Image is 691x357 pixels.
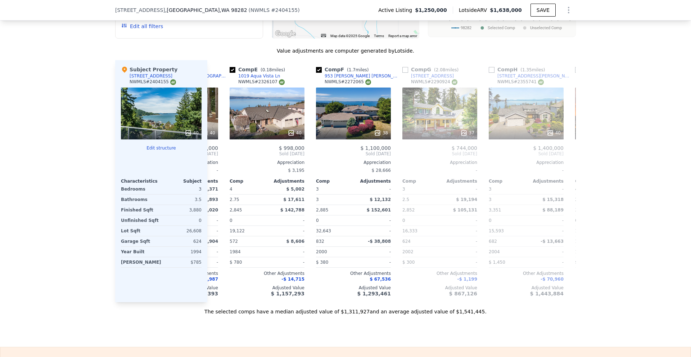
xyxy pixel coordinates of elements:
[268,247,304,257] div: -
[279,145,304,151] span: $ 998,000
[436,67,446,72] span: 2.08
[489,228,504,233] span: 15,593
[402,285,477,291] div: Adjusted Value
[431,67,461,72] span: ( miles)
[575,271,650,276] div: Other Adjustments
[526,178,564,184] div: Adjustments
[441,257,477,267] div: -
[238,73,280,79] div: 1019 Aqua Vista Ln
[489,195,525,205] div: 3
[130,73,172,79] div: [STREET_ADDRESS]
[575,160,650,165] div: Appreciation
[460,129,474,137] div: 37
[489,271,564,276] div: Other Adjustments
[374,129,388,137] div: 38
[316,160,391,165] div: Appreciation
[402,187,405,192] span: 3
[163,226,202,236] div: 26,608
[547,129,561,137] div: 40
[121,205,160,215] div: Finished Sqft
[411,79,457,85] div: NWMLS # 2290924
[230,247,266,257] div: 1984
[316,260,328,265] span: $ 380
[316,207,328,213] span: 2,885
[279,79,285,85] img: NWMLS Logo
[121,236,160,246] div: Garage Sqft
[402,228,417,233] span: 16,333
[121,178,161,184] div: Characteristics
[441,184,477,194] div: -
[575,285,650,291] div: Adjusted Value
[258,67,288,72] span: ( miles)
[497,73,572,79] div: [STREET_ADDRESS][PERSON_NAME]
[489,260,505,265] span: $ 1,450
[497,79,544,85] div: NWMLS # 2355741
[489,178,526,184] div: Comp
[325,79,371,85] div: NWMLS # 2272065
[163,205,202,215] div: 3,880
[121,257,161,267] div: [PERSON_NAME]
[489,165,564,175] div: -
[528,257,564,267] div: -
[402,260,415,265] span: $ 300
[349,67,356,72] span: 1.7
[402,178,440,184] div: Comp
[402,207,415,213] span: 2,852
[185,129,199,137] div: 40
[250,7,270,13] span: NWMLS
[533,145,564,151] span: $ 1,400,000
[121,145,202,151] button: Edit structure
[330,34,370,38] span: Map data ©2025 Google
[489,239,497,244] span: 682
[200,187,218,192] span: $ 6,371
[130,79,176,85] div: NWMLS # 2404155
[355,215,391,226] div: -
[121,66,177,73] div: Subject Property
[121,195,160,205] div: Bathrooms
[374,34,384,38] a: Terms (opens in new tab)
[575,195,611,205] div: 2.5
[575,247,611,257] div: 1953
[271,7,298,13] span: # 2404155
[530,291,564,296] span: $ 1,443,884
[286,187,304,192] span: $ 5,002
[316,218,319,223] span: 0
[230,160,304,165] div: Appreciation
[316,285,391,291] div: Adjusted Value
[274,29,297,39] a: Open this area in Google Maps (opens a new window)
[367,207,391,213] span: $ 152,601
[561,3,576,17] button: Show Options
[402,66,461,73] div: Comp G
[121,184,160,194] div: Bedrooms
[370,197,391,202] span: $ 12,132
[230,285,304,291] div: Adjusted Value
[268,226,304,236] div: -
[316,271,391,276] div: Other Adjustments
[161,178,202,184] div: Subject
[575,260,582,265] span: $ 0
[489,207,501,213] span: 3,351
[402,73,454,79] a: [STREET_ADDRESS]
[402,160,477,165] div: Appreciation
[353,178,391,184] div: Adjustments
[449,291,477,296] span: $ 867,126
[230,228,245,233] span: 19,122
[402,218,405,223] span: 0
[163,195,202,205] div: 3.5
[441,236,477,246] div: -
[575,178,613,184] div: Comp
[402,165,477,175] div: -
[355,184,391,194] div: -
[220,7,247,13] span: , WA 98282
[489,73,572,79] a: [STREET_ADDRESS][PERSON_NAME]
[459,6,490,14] span: Lotside ARV
[489,160,564,165] div: Appreciation
[316,247,352,257] div: 2000
[575,151,650,157] span: Sold [DATE]
[521,16,534,21] text: [DATE]
[440,178,477,184] div: Adjustments
[575,228,590,233] span: 17,550
[449,16,463,21] text: [DATE]
[489,247,525,257] div: 2004
[249,6,300,14] div: ( )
